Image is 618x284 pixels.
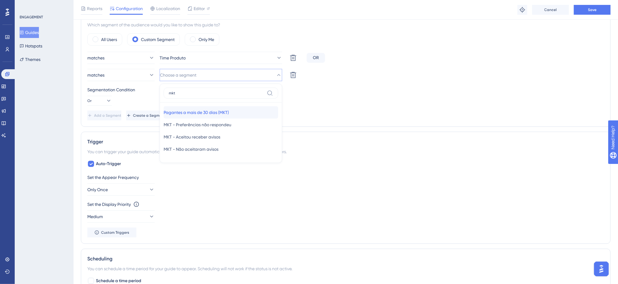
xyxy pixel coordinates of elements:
button: Guides [20,27,39,38]
button: Or [87,96,112,106]
button: matches [87,69,155,81]
span: Time Produto [160,54,186,62]
span: Or [87,98,92,103]
button: Cancel [532,5,569,15]
div: Set the Display Priority [87,201,131,208]
span: MKT - Aceitou receber avisos [164,133,220,141]
span: Choose a segment [160,71,196,79]
button: MKT - Preferências não respondeu [164,119,278,131]
div: OR [307,53,325,63]
div: You can trigger your guide automatically when the target URL is visited, and/or use the custom tr... [87,148,604,155]
button: Save [574,5,611,15]
span: Create a Segment [133,113,165,118]
div: Which segment of the audience would you like to show this guide to? [87,21,604,28]
span: Add a Segment [94,113,121,118]
iframe: UserGuiding AI Assistant Launcher [592,260,611,278]
span: Save [588,7,597,12]
div: You can schedule a time period for your guide to appear. Scheduling will not work if the status i... [87,265,604,272]
div: Scheduling [87,255,604,263]
button: Pagantes a mais de 30 dias (MKT) [164,106,278,119]
span: matches [87,54,104,62]
input: Search... [169,91,264,96]
span: MKT - Não aceitaram avisos [164,146,218,153]
span: Localization [156,5,180,12]
button: Only Once [87,184,155,196]
label: Custom Segment [141,36,175,43]
span: Custom Triggers [101,230,129,235]
button: Add a Segment [87,111,121,120]
label: All Users [101,36,117,43]
div: Segmentation Condition [87,86,604,93]
span: Configuration [116,5,143,12]
span: Reports [87,5,102,12]
label: Only Me [199,36,214,43]
button: Themes [20,54,40,65]
button: MKT - Não aceitaram avisos [164,143,278,155]
span: Only Once [87,186,108,193]
div: ENGAGEMENT [20,15,43,20]
span: Pagantes a mais de 30 dias (MKT) [164,109,229,116]
span: Cancel [544,7,557,12]
span: Auto-Trigger [96,160,121,168]
button: Custom Triggers [87,228,136,237]
span: Medium [87,213,103,220]
span: Editor [194,5,205,12]
button: MKT - Aceitou receber avisos [164,131,278,143]
span: matches [87,71,104,79]
span: Need Help? [14,2,38,9]
button: Medium [87,210,155,223]
div: Set the Appear Frequency [87,174,604,181]
button: Choose a segment [160,69,282,81]
button: matches [87,52,155,64]
span: MKT - Preferências não respondeu [164,121,231,128]
button: Hotspots [20,40,42,51]
div: Trigger [87,138,604,146]
button: Time Produto [160,52,282,64]
button: Create a Segment [126,111,165,120]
